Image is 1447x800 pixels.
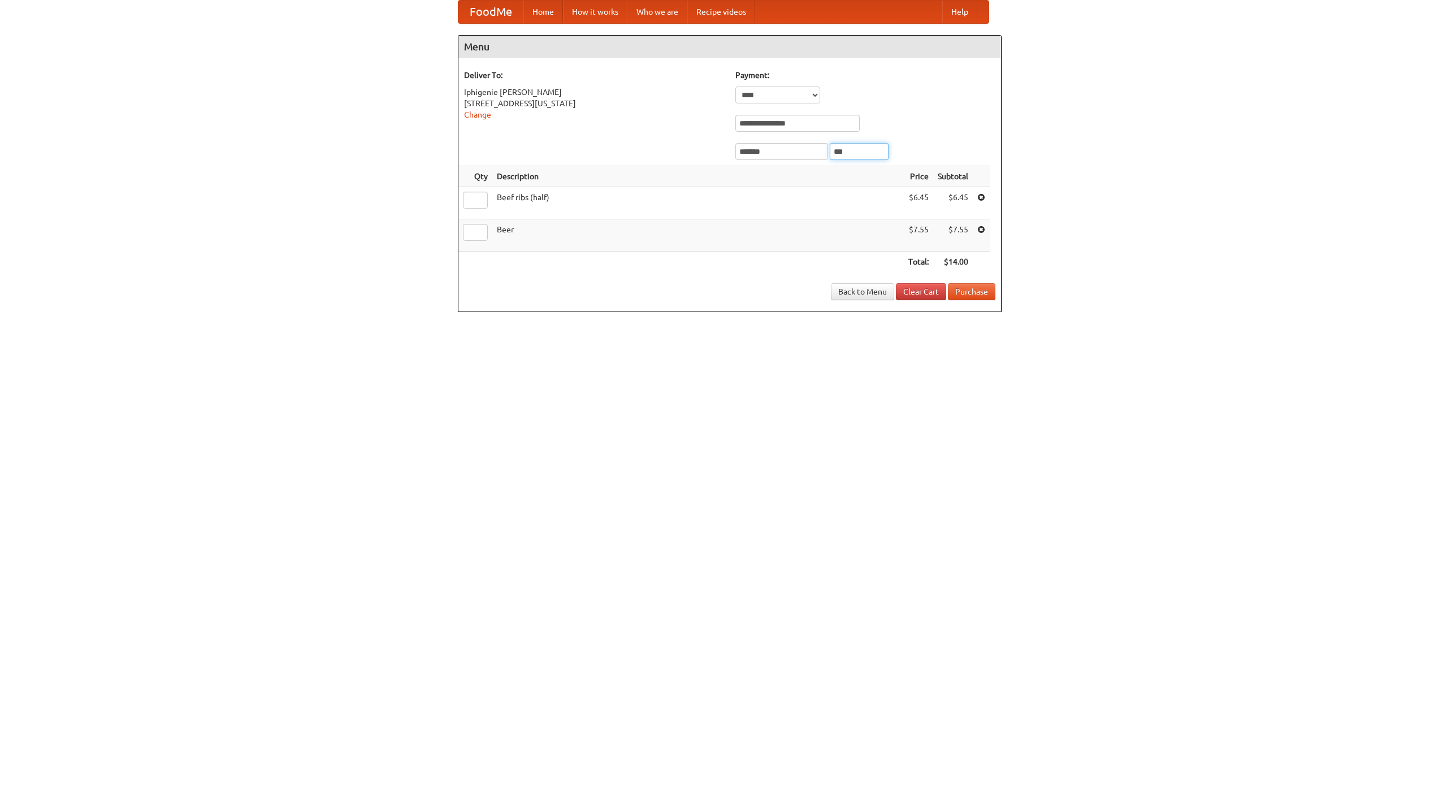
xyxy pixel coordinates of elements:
[933,187,973,219] td: $6.45
[933,219,973,252] td: $7.55
[948,283,995,300] button: Purchase
[933,252,973,273] th: $14.00
[492,166,904,187] th: Description
[464,110,491,119] a: Change
[464,98,724,109] div: [STREET_ADDRESS][US_STATE]
[464,87,724,98] div: Iphigenie [PERSON_NAME]
[458,166,492,187] th: Qty
[904,166,933,187] th: Price
[904,187,933,219] td: $6.45
[896,283,946,300] a: Clear Cart
[492,187,904,219] td: Beef ribs (half)
[933,166,973,187] th: Subtotal
[627,1,687,23] a: Who we are
[458,36,1001,58] h4: Menu
[904,252,933,273] th: Total:
[523,1,563,23] a: Home
[942,1,977,23] a: Help
[735,70,995,81] h5: Payment:
[831,283,894,300] a: Back to Menu
[687,1,755,23] a: Recipe videos
[563,1,627,23] a: How it works
[464,70,724,81] h5: Deliver To:
[492,219,904,252] td: Beer
[458,1,523,23] a: FoodMe
[904,219,933,252] td: $7.55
